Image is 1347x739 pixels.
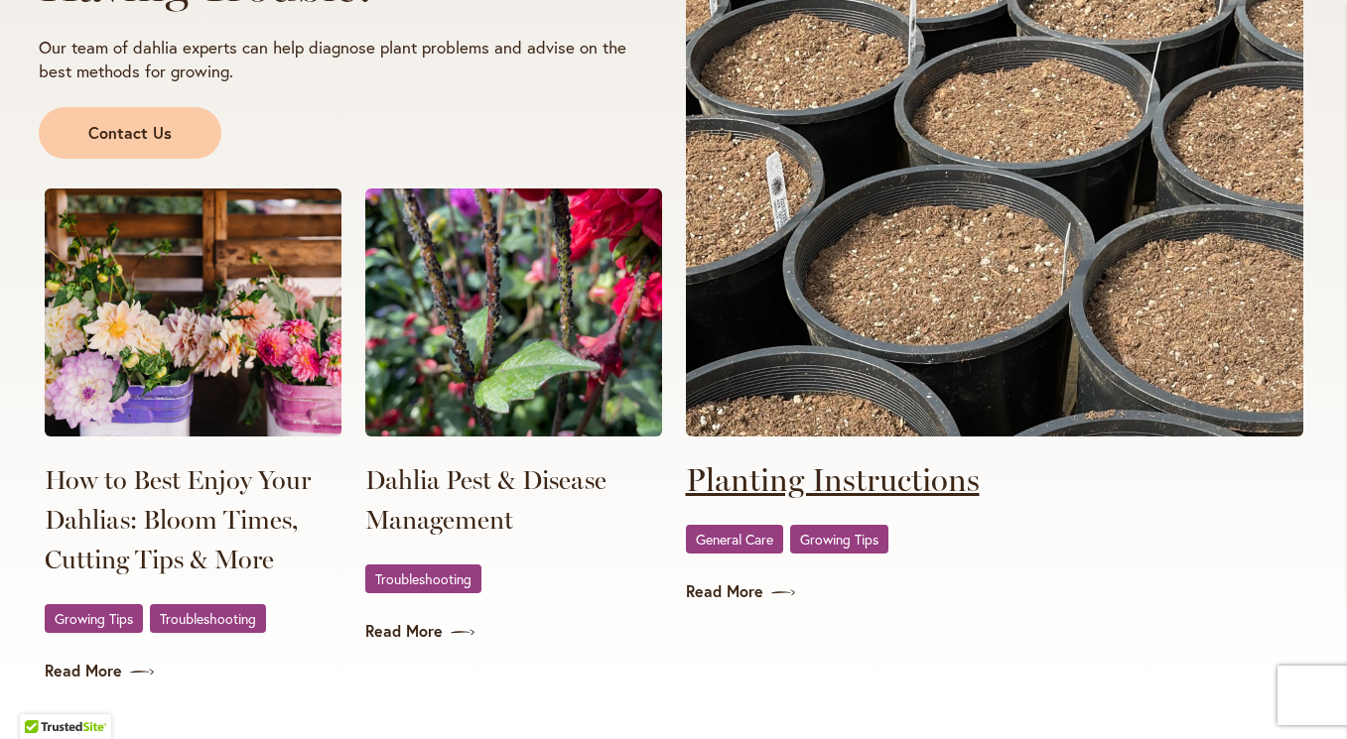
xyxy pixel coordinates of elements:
a: Troubleshooting [365,564,481,593]
a: Planting Instructions [686,460,980,500]
img: SID - DAHLIAS - BUCKETS [45,188,341,436]
span: Contact Us [88,122,172,145]
a: Dahlia Pest & Disease Management [365,460,662,540]
a: Growing Tips [790,525,888,554]
a: How to Best Enjoy Your Dahlias: Bloom Times, Cutting Tips & More [45,460,341,579]
span: Growing Tips [800,533,878,546]
a: Growing Tips [45,604,143,633]
a: Read More [686,580,1303,603]
a: Read More [45,660,341,682]
a: Troubleshooting [150,604,266,633]
p: Our team of dahlia experts can help diagnose plant problems and advise on the best methods for gr... [39,36,628,83]
div: , [686,524,1303,556]
img: DAHLIAS - APHIDS [365,188,662,436]
span: Troubleshooting [160,612,256,625]
span: Troubleshooting [375,572,471,585]
a: General Care [686,525,783,554]
span: General Care [696,533,773,546]
div: , [45,603,341,636]
span: Growing Tips [55,612,133,625]
a: Contact Us [39,107,221,159]
a: Read More [365,620,662,643]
